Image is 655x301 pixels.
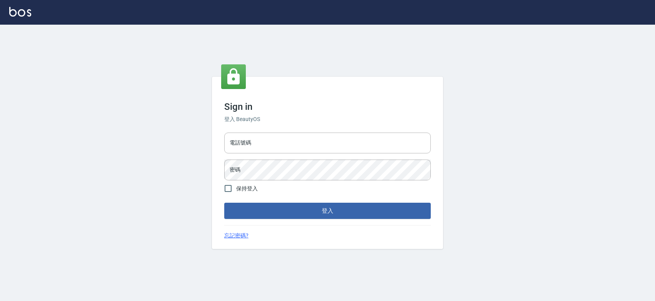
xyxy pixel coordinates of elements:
img: Logo [9,7,31,17]
h6: 登入 BeautyOS [224,115,431,123]
span: 保持登入 [236,185,258,193]
h3: Sign in [224,101,431,112]
a: 忘記密碼? [224,232,249,240]
button: 登入 [224,203,431,219]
